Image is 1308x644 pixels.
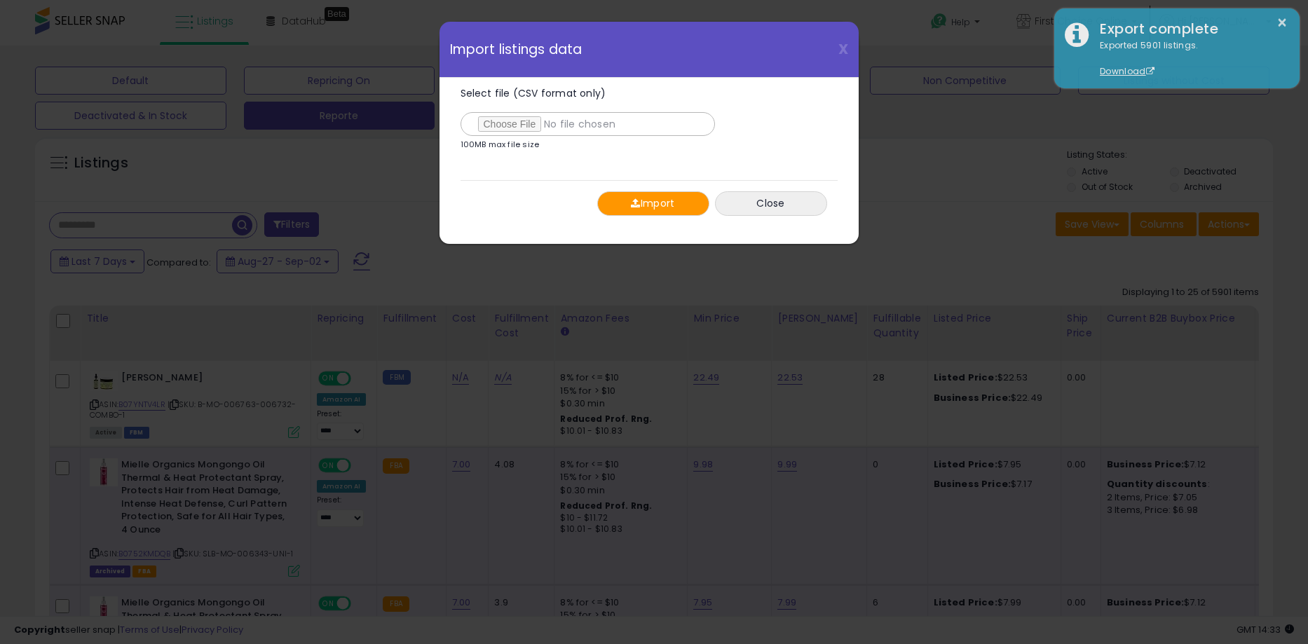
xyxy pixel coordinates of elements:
[1089,39,1289,78] div: Exported 5901 listings.
[1100,65,1154,77] a: Download
[450,43,583,56] span: Import listings data
[1089,19,1289,39] div: Export complete
[838,39,848,59] span: X
[461,141,540,149] p: 100MB max file size
[715,191,827,216] button: Close
[597,191,709,216] button: Import
[1276,14,1288,32] button: ×
[461,86,606,100] span: Select file (CSV format only)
